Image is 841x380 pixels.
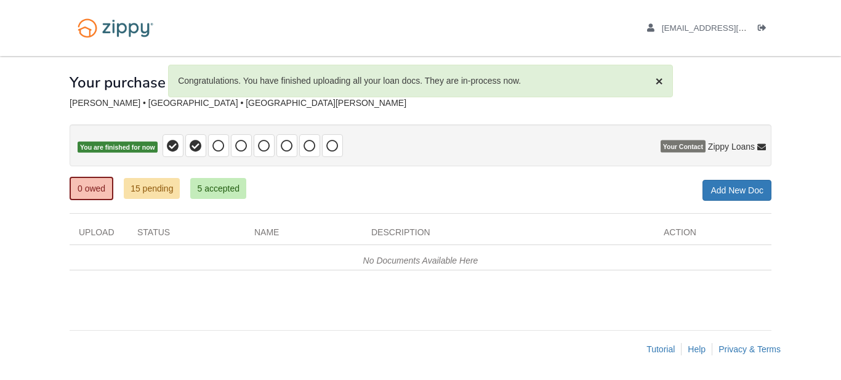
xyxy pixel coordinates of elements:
a: Log out [758,23,771,36]
a: 0 owed [70,177,113,200]
em: No Documents Available Here [363,256,478,265]
a: Add New Doc [702,180,771,201]
div: Description [362,226,654,245]
div: Congratulations. You have finished uploading all your loan docs. They are in-process now. [168,65,673,97]
a: Tutorial [646,344,675,354]
span: You are finished for now [78,142,158,153]
div: [PERSON_NAME] • [GEOGRAPHIC_DATA] • [GEOGRAPHIC_DATA][PERSON_NAME] [70,98,771,108]
h1: Your purchase [70,75,166,91]
span: Zippy Loans [708,140,755,153]
img: Logo [70,12,161,44]
span: Your Contact [661,140,706,153]
span: sarahjordynn7171@gmail.com [662,23,803,33]
a: 15 pending [124,178,180,199]
div: Name [245,226,362,245]
a: 5 accepted [190,178,246,199]
a: Privacy & Terms [718,344,781,354]
div: Status [128,226,245,245]
a: edit profile [647,23,803,36]
button: Close Alert [656,75,663,87]
div: Action [654,226,771,245]
a: Help [688,344,706,354]
div: Upload [70,226,128,245]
